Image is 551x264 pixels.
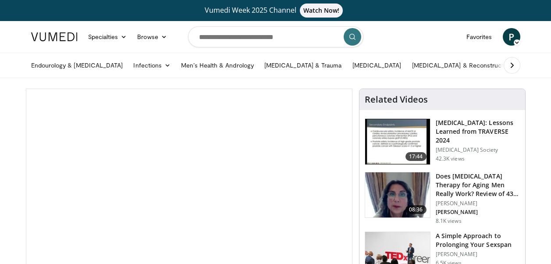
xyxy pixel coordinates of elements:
p: [PERSON_NAME] [436,209,520,216]
a: Endourology & [MEDICAL_DATA] [26,57,128,74]
input: Search topics, interventions [188,26,363,47]
img: VuMedi Logo [31,32,78,41]
img: 4d4bce34-7cbb-4531-8d0c-5308a71d9d6c.150x105_q85_crop-smart_upscale.jpg [365,172,430,218]
span: 08:36 [405,205,427,214]
a: [MEDICAL_DATA] [347,57,407,74]
h3: [MEDICAL_DATA]: Lessons Learned from TRAVERSE 2024 [436,118,520,145]
a: [MEDICAL_DATA] & Trauma [259,57,347,74]
span: 17:44 [405,152,427,161]
h3: A Simple Approach to Prolonging Your Sexspan [436,232,520,249]
p: [PERSON_NAME] [436,200,520,207]
h3: Does [MEDICAL_DATA] Therapy for Aging Men Really Work? Review of 43 St… [436,172,520,198]
img: 1317c62a-2f0d-4360-bee0-b1bff80fed3c.150x105_q85_crop-smart_upscale.jpg [365,119,430,164]
p: [MEDICAL_DATA] Society [436,146,520,153]
a: P [503,28,520,46]
a: 08:36 Does [MEDICAL_DATA] Therapy for Aging Men Really Work? Review of 43 St… [PERSON_NAME] [PERS... [365,172,520,225]
p: 42.3K views [436,155,465,162]
a: Specialties [83,28,132,46]
h4: Related Videos [365,94,428,105]
p: 8.1K views [436,218,462,225]
a: Men’s Health & Andrology [176,57,259,74]
p: [PERSON_NAME] [436,251,520,258]
a: Favorites [461,28,498,46]
a: 17:44 [MEDICAL_DATA]: Lessons Learned from TRAVERSE 2024 [MEDICAL_DATA] Society 42.3K views [365,118,520,165]
span: Watch Now! [300,4,343,18]
a: Vumedi Week 2025 ChannelWatch Now! [32,4,519,18]
a: Browse [132,28,172,46]
a: Infections [128,57,176,74]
